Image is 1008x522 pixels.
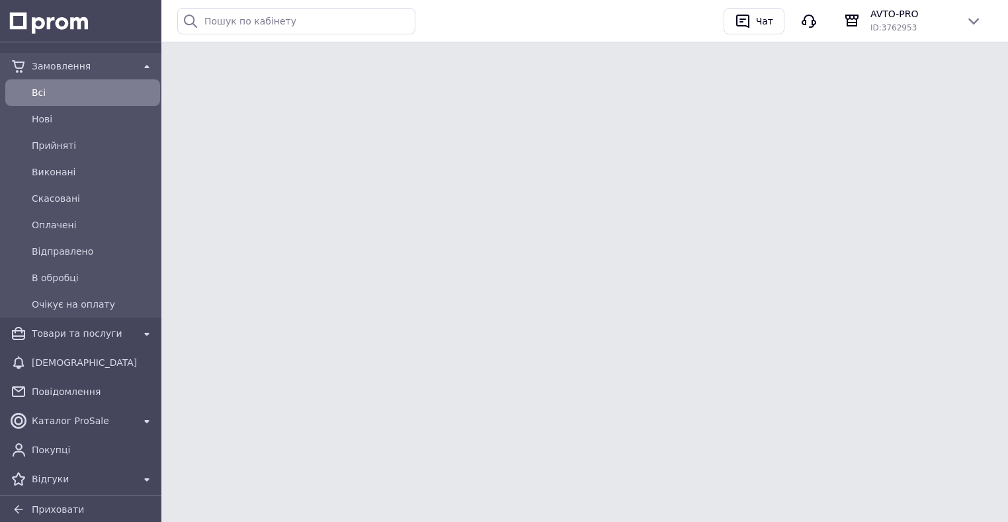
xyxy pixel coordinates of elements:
span: Виконані [32,165,155,179]
span: Приховати [32,504,84,515]
span: [DEMOGRAPHIC_DATA] [32,356,155,369]
span: Відправлено [32,245,155,258]
span: Покупці [32,443,155,457]
span: Товари та послуги [32,327,134,340]
span: Всi [32,86,155,99]
span: Повідомлення [32,385,155,398]
span: Каталог ProSale [32,414,134,427]
span: Відгуки [32,472,134,486]
span: В обробці [32,271,155,284]
span: Скасовані [32,192,155,205]
span: Оплачені [32,218,155,232]
span: Нові [32,112,155,126]
div: Чат [753,11,776,31]
span: AVTO-PRO [870,7,955,21]
span: ID: 3762953 [870,23,917,32]
span: Очікує на оплату [32,298,155,311]
span: Замовлення [32,60,134,73]
input: Пошук по кабінету [177,8,415,34]
button: Чат [724,8,784,34]
span: Прийняті [32,139,155,152]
